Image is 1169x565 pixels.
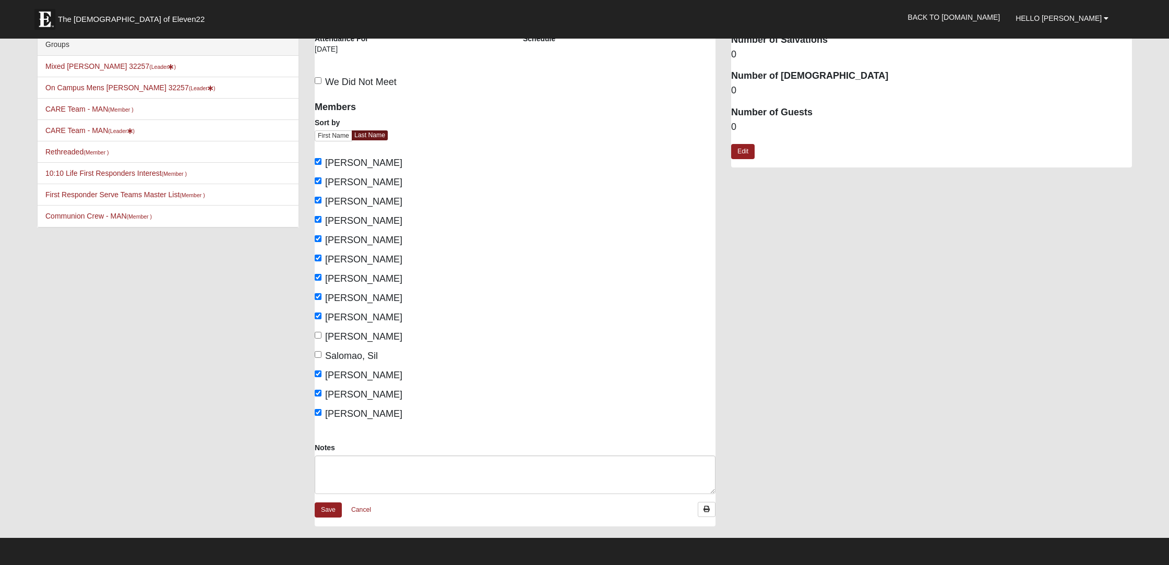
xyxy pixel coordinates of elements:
[1008,5,1116,31] a: Hello [PERSON_NAME]
[698,502,715,517] a: Print Attendance Roster
[45,169,187,177] a: 10:10 Life First Responders Interest(Member )
[45,62,176,70] a: Mixed [PERSON_NAME] 32257(Leader)
[731,33,1132,47] dt: Number of Salvations
[325,196,402,207] span: [PERSON_NAME]
[108,128,135,134] small: (Leader )
[325,293,402,303] span: [PERSON_NAME]
[315,370,321,377] input: [PERSON_NAME]
[315,158,321,165] input: [PERSON_NAME]
[325,351,378,361] span: Salomao, Sil
[315,312,321,319] input: [PERSON_NAME]
[34,9,55,30] img: Eleven22 logo
[45,212,152,220] a: Communion Crew - MAN(Member )
[325,235,402,245] span: [PERSON_NAME]
[731,106,1132,119] dt: Number of Guests
[325,177,402,187] span: [PERSON_NAME]
[315,351,321,358] input: Salomao, Sil
[325,370,402,380] span: [PERSON_NAME]
[325,158,402,168] span: [PERSON_NAME]
[45,190,205,199] a: First Responder Serve Teams Master List(Member )
[149,64,176,70] small: (Leader )
[325,215,402,226] span: [PERSON_NAME]
[731,84,1132,98] dd: 0
[315,390,321,396] input: [PERSON_NAME]
[45,105,134,113] a: CARE Team - MAN(Member )
[1016,14,1102,22] span: Hello [PERSON_NAME]
[315,102,507,113] h4: Members
[83,149,109,155] small: (Member )
[315,255,321,261] input: [PERSON_NAME]
[315,117,340,128] label: Sort by
[45,126,135,135] a: CARE Team - MAN(Leader)
[315,130,352,141] a: First Name
[344,502,378,518] a: Cancel
[58,14,205,25] span: The [DEMOGRAPHIC_DATA] of Eleven22
[315,197,321,203] input: [PERSON_NAME]
[325,408,402,419] span: [PERSON_NAME]
[315,293,321,300] input: [PERSON_NAME]
[315,177,321,184] input: [PERSON_NAME]
[731,48,1132,62] dd: 0
[325,389,402,400] span: [PERSON_NAME]
[45,148,109,156] a: Rethreaded(Member )
[325,273,402,284] span: [PERSON_NAME]
[325,331,402,342] span: [PERSON_NAME]
[315,409,321,416] input: [PERSON_NAME]
[315,216,321,223] input: [PERSON_NAME]
[352,130,388,140] a: Last Name
[45,83,215,92] a: On Campus Mens [PERSON_NAME] 32257(Leader)
[108,106,133,113] small: (Member )
[325,254,402,265] span: [PERSON_NAME]
[325,312,402,322] span: [PERSON_NAME]
[731,121,1132,134] dd: 0
[731,144,755,159] a: Edit
[127,213,152,220] small: (Member )
[315,332,321,339] input: [PERSON_NAME]
[180,192,205,198] small: (Member )
[38,34,299,56] div: Groups
[315,235,321,242] input: [PERSON_NAME]
[315,502,342,518] a: Save
[315,442,335,453] label: Notes
[189,85,216,91] small: (Leader )
[29,4,238,30] a: The [DEMOGRAPHIC_DATA] of Eleven22
[315,44,403,62] div: [DATE]
[315,274,321,281] input: [PERSON_NAME]
[325,77,397,87] span: We Did Not Meet
[315,77,321,84] input: We Did Not Meet
[900,4,1008,30] a: Back to [DOMAIN_NAME]
[731,69,1132,83] dt: Number of [DEMOGRAPHIC_DATA]
[162,171,187,177] small: (Member )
